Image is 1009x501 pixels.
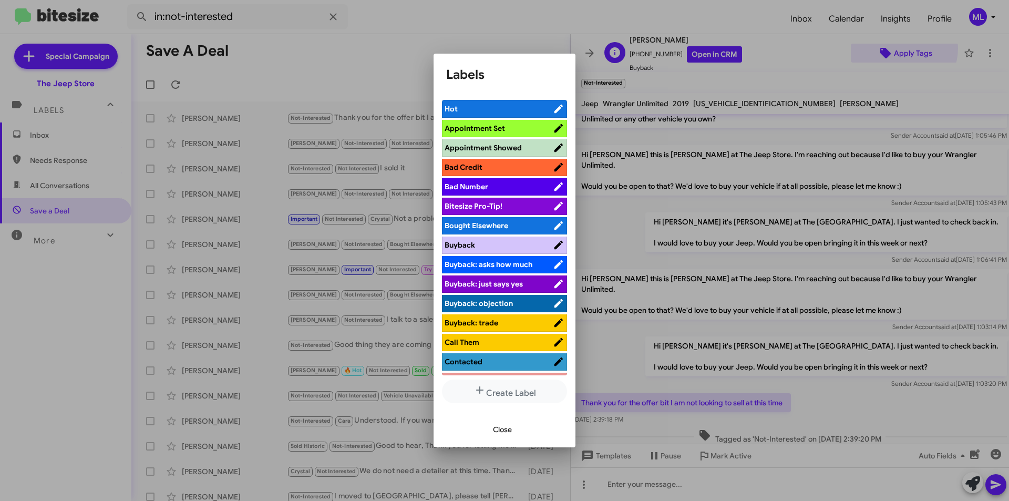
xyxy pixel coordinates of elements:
span: Contacted [445,357,482,366]
span: Bitesize Pro-Tip! [445,201,502,211]
span: Buyback [445,240,475,250]
span: Call Them [445,338,479,347]
span: Close [493,420,512,439]
span: Hot [445,104,458,114]
span: Bad Number [445,182,488,191]
button: Close [485,420,520,439]
span: Bad Credit [445,162,482,172]
span: Bought Elsewhere [445,221,508,230]
span: Appointment Set [445,124,505,133]
h1: Labels [446,66,563,83]
span: Buyback: trade [445,318,498,328]
span: Appointment Showed [445,143,522,152]
span: Buyback: just says yes [445,279,523,289]
span: Buyback: asks how much [445,260,532,269]
button: Create Label [442,380,567,403]
span: Buyback: objection [445,299,513,308]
